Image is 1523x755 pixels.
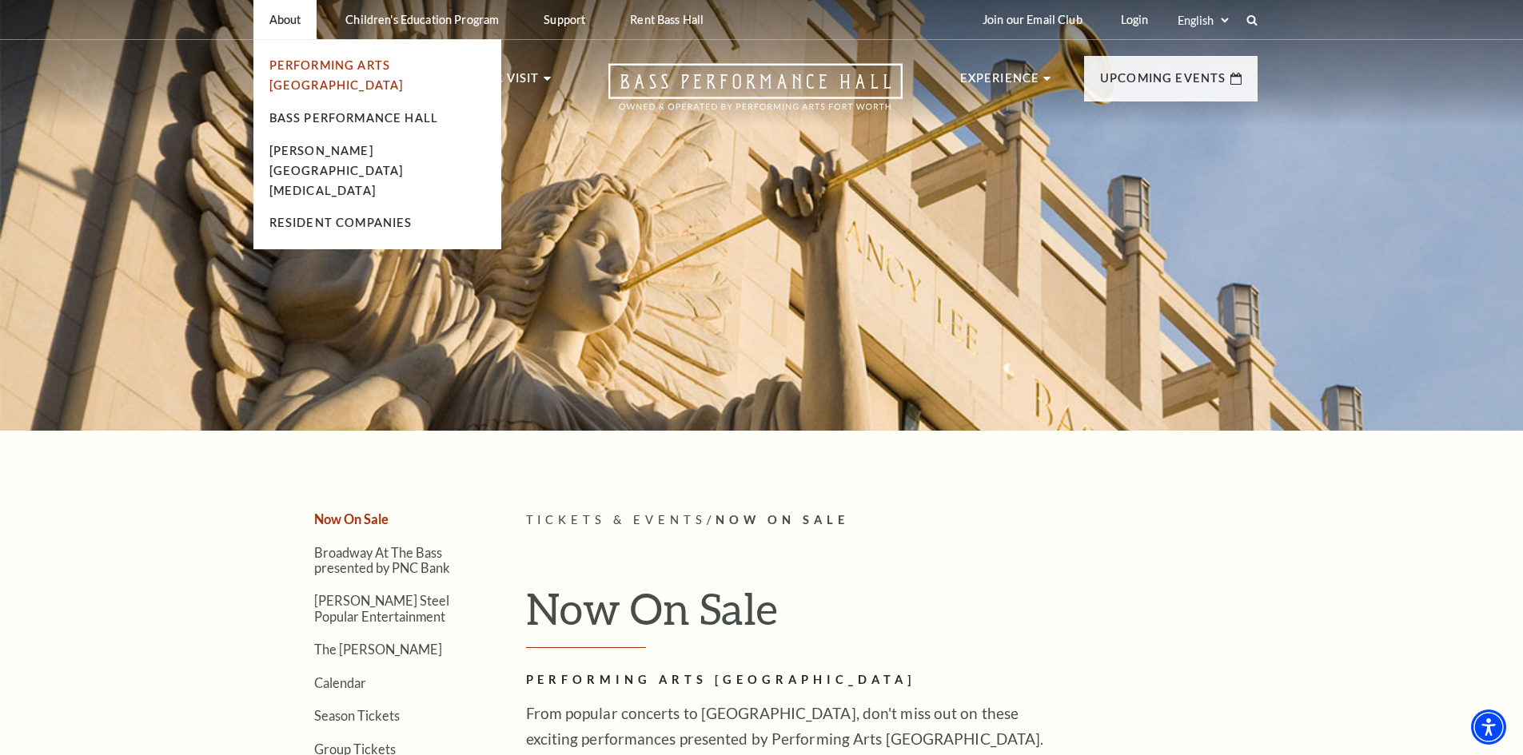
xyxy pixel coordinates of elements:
[551,63,960,126] a: Open this option
[544,13,585,26] p: Support
[526,670,1046,690] h2: Performing Arts [GEOGRAPHIC_DATA]
[526,582,1258,648] h1: Now On Sale
[314,675,366,690] a: Calendar
[314,708,400,723] a: Season Tickets
[269,58,404,92] a: Performing Arts [GEOGRAPHIC_DATA]
[269,144,404,197] a: [PERSON_NAME][GEOGRAPHIC_DATA][MEDICAL_DATA]
[526,513,708,527] span: Tickets & Events
[269,13,301,26] p: About
[1100,69,1226,97] p: Upcoming Events
[314,642,442,657] a: The [PERSON_NAME]
[269,216,413,229] a: Resident Companies
[345,13,499,26] p: Children's Education Program
[526,511,1258,530] p: /
[1471,709,1506,745] div: Accessibility Menu
[314,593,449,623] a: [PERSON_NAME] Steel Popular Entertainment
[960,69,1040,97] p: Experience
[716,513,849,527] span: Now On Sale
[314,511,389,527] a: Now On Sale
[630,13,704,26] p: Rent Bass Hall
[1174,13,1231,28] select: Select:
[269,111,439,125] a: Bass Performance Hall
[314,545,450,575] a: Broadway At The Bass presented by PNC Bank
